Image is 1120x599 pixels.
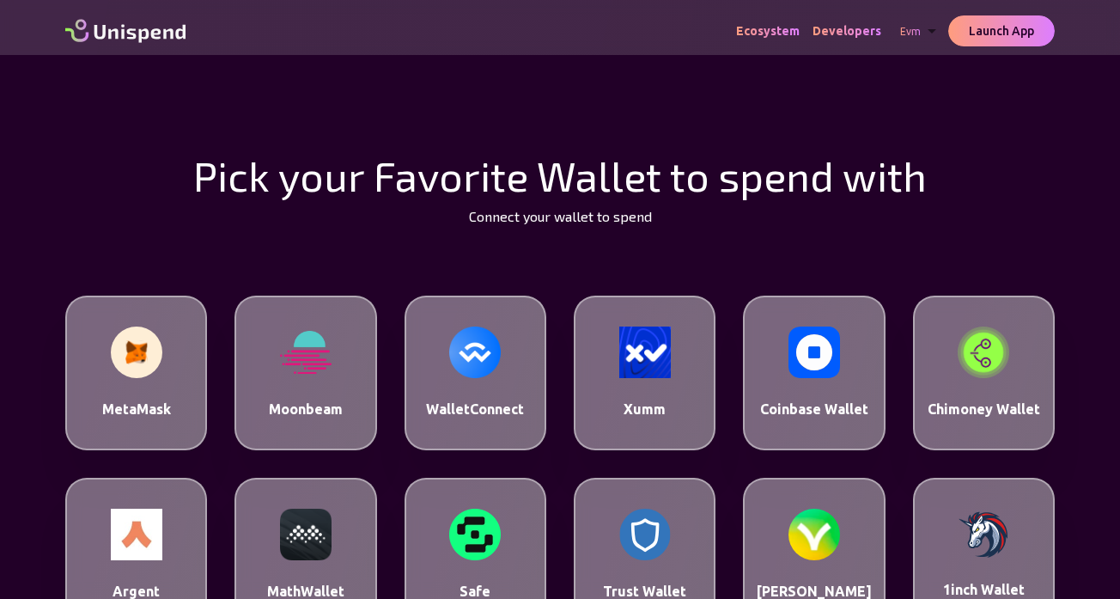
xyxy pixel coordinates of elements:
[280,327,332,378] img: Moonbeam
[619,327,671,378] img: Xumm
[102,399,171,419] p: MetaMask
[469,208,652,224] span: Connect your wallet to spend
[624,399,666,419] p: Xumm
[193,150,927,200] span: Pick your Favorite Wallet to spend with
[269,399,343,419] p: Moonbeam
[760,399,868,419] p: Coinbase Wallet
[619,509,671,559] img: Trust Wallet
[426,399,524,419] p: WalletConnect
[280,509,332,560] img: MathWallet
[813,24,881,38] span: Developers
[788,327,840,378] img: Coinbase Wallet
[958,510,1009,559] img: 1inch Wallet
[948,15,1055,47] button: Launch App
[895,21,948,42] div: evm
[111,327,162,378] img: MetaMask
[928,399,1040,419] p: Chimoney Wallet
[449,509,501,560] img: Safe
[958,327,1009,378] img: Chimoney Wallet
[900,26,921,37] span: evm
[736,24,800,38] span: Ecosystem
[449,327,501,378] img: WalletConnect
[788,509,840,560] img: Valora
[111,509,162,560] img: Argent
